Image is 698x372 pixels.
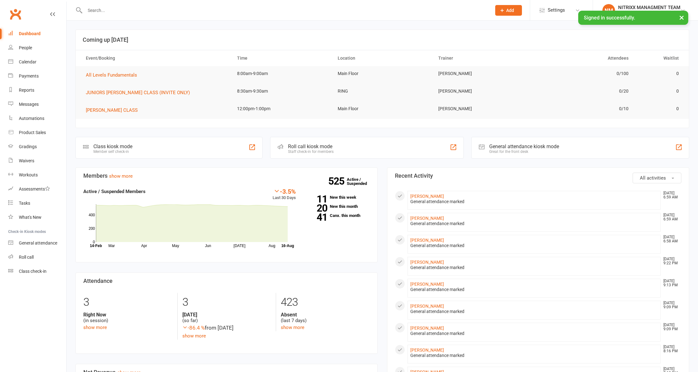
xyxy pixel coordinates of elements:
[83,6,487,15] input: Search...
[634,66,684,81] td: 0
[281,312,370,324] div: (last 7 days)
[433,66,533,81] td: [PERSON_NAME]
[288,143,334,149] div: Roll call kiosk mode
[410,216,444,221] a: [PERSON_NAME]
[660,191,681,199] time: [DATE] 6:59 AM
[19,215,42,220] div: What's New
[19,255,34,260] div: Roll call
[533,101,634,116] td: 0/10
[8,250,66,264] a: Roll call
[533,84,634,99] td: 0/20
[182,324,271,332] div: from [DATE]
[80,50,231,66] th: Event/Booking
[86,90,190,95] span: JUNIORS [PERSON_NAME] CLASS (INVITE ONLY)
[584,15,635,21] span: Signed in successfully.
[305,213,370,218] a: 41Canx. this month
[410,221,658,226] div: General attendance marked
[182,312,271,318] strong: [DATE]
[19,31,41,36] div: Dashboard
[93,149,132,154] div: Member self check-in
[634,101,684,116] td: 0
[19,158,34,163] div: Waivers
[8,27,66,41] a: Dashboard
[19,269,47,274] div: Class check-in
[83,312,173,324] div: (in session)
[410,326,444,331] a: [PERSON_NAME]
[660,213,681,221] time: [DATE] 6:59 AM
[410,199,658,204] div: General attendance marked
[410,282,444,287] a: [PERSON_NAME]
[83,189,146,194] strong: Active / Suspended Members
[19,240,57,245] div: General attendance
[305,204,370,208] a: 20New this month
[8,111,66,126] a: Automations
[489,149,559,154] div: Great for the front desk
[433,50,533,66] th: Trainer
[8,126,66,140] a: Product Sales
[83,278,370,284] h3: Attendance
[347,173,374,190] a: 525Active / Suspended
[618,10,680,16] div: Nitrixx Fitness
[83,37,682,43] h3: Coming up [DATE]
[602,4,615,17] div: NM
[281,325,304,330] a: show more
[273,188,296,195] div: -3.5%
[8,196,66,210] a: Tasks
[19,144,37,149] div: Gradings
[640,175,666,181] span: All activities
[328,176,347,186] strong: 525
[281,293,370,312] div: 423
[332,66,433,81] td: Main Floor
[332,101,433,116] td: Main Floor
[506,8,514,13] span: Add
[231,84,332,99] td: 8:30am-9:30am
[19,172,38,177] div: Workouts
[660,323,681,331] time: [DATE] 9:09 PM
[489,143,559,149] div: General attendance kiosk mode
[634,84,684,99] td: 0
[332,50,433,66] th: Location
[182,333,206,339] a: show more
[231,101,332,116] td: 12:00pm-1:00pm
[305,195,370,199] a: 11New this week
[410,353,658,358] div: General attendance marked
[533,66,634,81] td: 0/100
[8,210,66,224] a: What's New
[660,235,681,243] time: [DATE] 6:58 AM
[182,325,205,331] span: -86.4 %
[86,89,194,96] button: JUNIORS [PERSON_NAME] CLASS (INVITE ONLY)
[395,173,681,179] h3: Recent Activity
[231,66,332,81] td: 8:00am-9:00am
[8,168,66,182] a: Workouts
[8,182,66,196] a: Assessments
[182,293,271,312] div: 3
[8,69,66,83] a: Payments
[410,331,658,336] div: General attendance marked
[19,201,30,206] div: Tasks
[19,130,46,135] div: Product Sales
[410,265,658,270] div: General attendance marked
[273,188,296,201] div: Last 30 Days
[93,143,132,149] div: Class kiosk mode
[410,243,658,248] div: General attendance marked
[83,312,173,318] strong: Right Now
[19,73,39,78] div: Payments
[19,59,36,64] div: Calendar
[19,186,50,191] div: Assessments
[19,102,39,107] div: Messages
[86,107,138,113] span: [PERSON_NAME] CLASS
[86,72,137,78] span: All Levels Fundamentals
[231,50,332,66] th: Time
[8,83,66,97] a: Reports
[676,11,687,24] button: ×
[8,264,66,278] a: Class kiosk mode
[410,304,444,309] a: [PERSON_NAME]
[433,84,533,99] td: [PERSON_NAME]
[410,194,444,199] a: [PERSON_NAME]
[410,309,658,314] div: General attendance marked
[660,257,681,265] time: [DATE] 9:22 PM
[8,154,66,168] a: Waivers
[19,45,32,50] div: People
[8,236,66,250] a: General attendance kiosk mode
[410,287,658,292] div: General attendance marked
